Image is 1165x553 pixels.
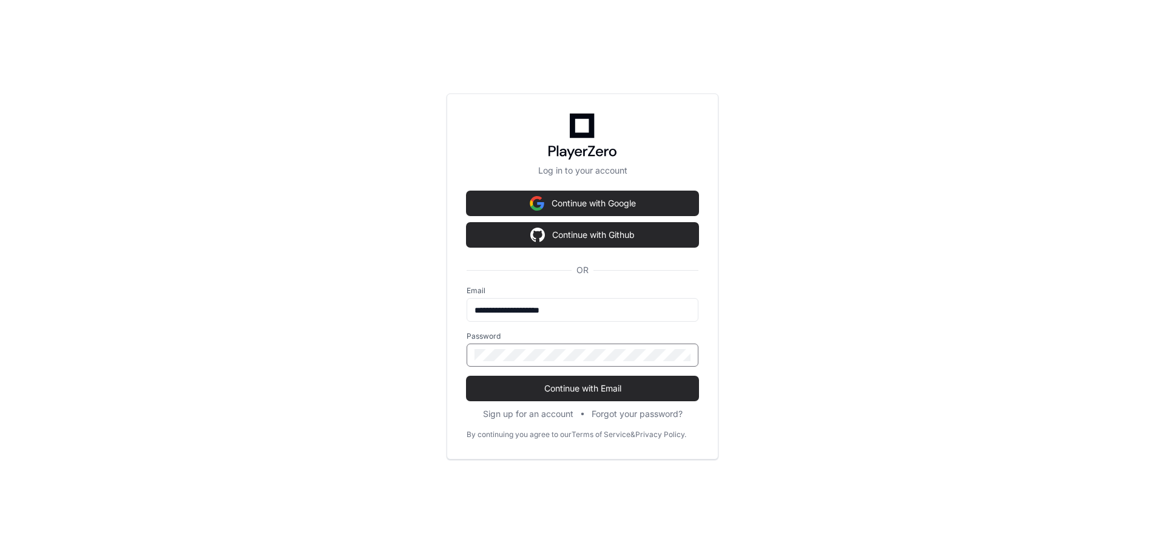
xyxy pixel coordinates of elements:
[467,331,698,341] label: Password
[467,286,698,296] label: Email
[467,191,698,215] button: Continue with Google
[467,430,572,439] div: By continuing you agree to our
[467,223,698,247] button: Continue with Github
[572,264,593,276] span: OR
[467,165,698,177] p: Log in to your account
[530,191,544,215] img: Sign in with google
[467,382,698,395] span: Continue with Email
[467,376,698,401] button: Continue with Email
[530,223,545,247] img: Sign in with google
[630,430,635,439] div: &
[483,408,573,420] button: Sign up for an account
[572,430,630,439] a: Terms of Service
[635,430,686,439] a: Privacy Policy.
[592,408,683,420] button: Forgot your password?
